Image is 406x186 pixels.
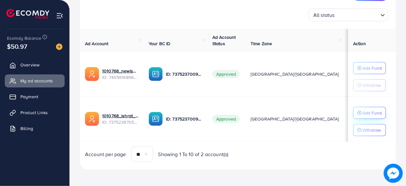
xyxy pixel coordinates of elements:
p: Add Fund [362,64,382,72]
p: ID: 7375237009410899984 [166,70,202,78]
img: image [56,44,62,50]
span: $50.97 [7,42,27,51]
a: My ad accounts [5,74,65,87]
a: 1010768_newishrat011_1724254562912 [102,68,139,74]
img: menu [56,12,63,19]
p: Withdraw [362,81,381,89]
img: ic-ads-acc.e4c84228.svg [85,67,99,81]
span: Ad Account [85,40,109,47]
button: Add Fund [353,62,386,74]
span: Account per page [85,151,126,158]
div: Search for option [309,9,388,21]
a: Payment [5,90,65,103]
span: Payment [20,93,38,100]
span: All status [312,10,336,20]
a: Overview [5,59,65,71]
button: Add Fund [353,107,386,119]
p: Withdraw [362,126,381,134]
span: Time Zone [251,40,272,47]
span: Ecomdy Balance [7,35,41,41]
div: <span class='underline'>1010768_newishrat011_1724254562912</span></br>7405616896047104017 [102,68,139,81]
span: Overview [20,62,39,68]
a: 1010768_ishrat_1717181593354 [102,113,139,119]
span: [GEOGRAPHIC_DATA]/[GEOGRAPHIC_DATA] [251,71,339,77]
span: Your BC ID [149,40,171,47]
span: Approved [212,70,240,78]
span: Approved [212,115,240,123]
span: Billing [20,125,33,132]
img: ic-ba-acc.ded83a64.svg [149,112,163,126]
span: [GEOGRAPHIC_DATA]/[GEOGRAPHIC_DATA] [251,116,339,122]
p: Add Fund [362,109,382,117]
a: Product Links [5,106,65,119]
span: ID: 7405616896047104017 [102,74,139,80]
img: image [384,164,403,183]
img: ic-ba-acc.ded83a64.svg [149,67,163,81]
a: Billing [5,122,65,135]
span: Action [353,40,366,47]
img: logo [6,9,49,19]
img: ic-ads-acc.e4c84228.svg [85,112,99,126]
input: Search for option [337,9,378,20]
div: <span class='underline'>1010768_ishrat_1717181593354</span></br>7375238705122115585 [102,113,139,126]
p: ID: 7375237009410899984 [166,115,202,123]
span: Showing 1 To 10 of 2 account(s) [158,151,229,158]
span: Product Links [20,109,48,116]
button: Withdraw [353,79,386,91]
button: Withdraw [353,124,386,136]
span: ID: 7375238705122115585 [102,119,139,125]
span: My ad accounts [20,78,53,84]
span: Ad Account Status [212,34,236,47]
